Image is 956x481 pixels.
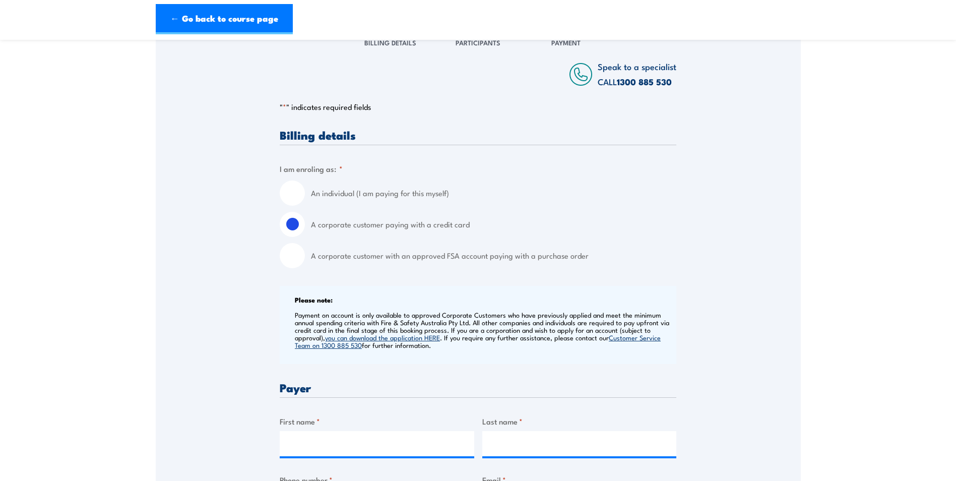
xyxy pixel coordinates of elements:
span: Speak to a specialist CALL [598,60,676,88]
h3: Billing details [280,129,676,141]
b: Please note: [295,294,333,305]
span: Payment [551,37,581,47]
label: A corporate customer with an approved FSA account paying with a purchase order [311,243,676,268]
a: you can download the application HERE [325,333,440,342]
p: " " indicates required fields [280,102,676,112]
span: Billing Details [364,37,416,47]
legend: I am enroling as: [280,163,343,174]
span: Participants [456,37,500,47]
a: 1300 885 530 [617,75,672,88]
label: An individual (I am paying for this myself) [311,181,676,206]
a: Customer Service Team on 1300 885 530 [295,333,661,349]
a: ← Go back to course page [156,4,293,34]
h3: Payer [280,382,676,393]
label: A corporate customer paying with a credit card [311,212,676,237]
p: Payment on account is only available to approved Corporate Customers who have previously applied ... [295,311,674,349]
label: First name [280,415,474,427]
label: Last name [482,415,677,427]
